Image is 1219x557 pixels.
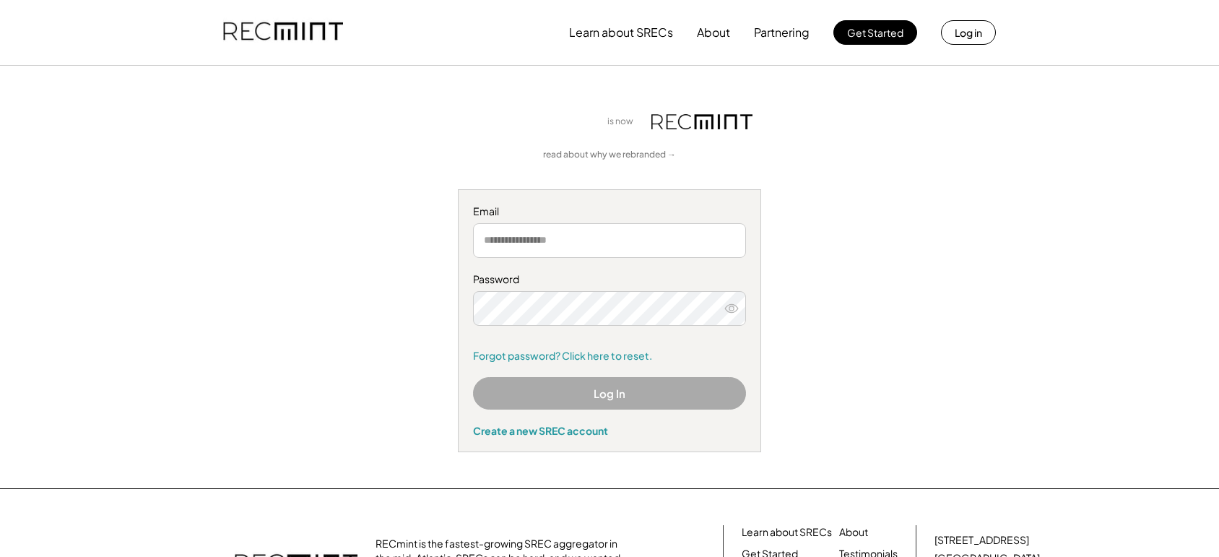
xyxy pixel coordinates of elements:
[934,533,1029,548] div: [STREET_ADDRESS]
[651,114,752,129] img: recmint-logotype%403x.png
[742,525,832,540] a: Learn about SRECs
[697,18,730,47] button: About
[473,349,746,363] a: Forgot password? Click here to reset.
[833,20,917,45] button: Get Started
[467,102,597,142] img: yH5BAEAAAAALAAAAAABAAEAAAIBRAA7
[569,18,673,47] button: Learn about SRECs
[941,20,996,45] button: Log in
[473,424,746,437] div: Create a new SREC account
[473,377,746,410] button: Log In
[473,272,746,287] div: Password
[473,204,746,219] div: Email
[839,525,868,540] a: About
[223,8,343,57] img: recmint-logotype%403x.png
[604,116,644,128] div: is now
[543,149,676,161] a: read about why we rebranded →
[754,18,810,47] button: Partnering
